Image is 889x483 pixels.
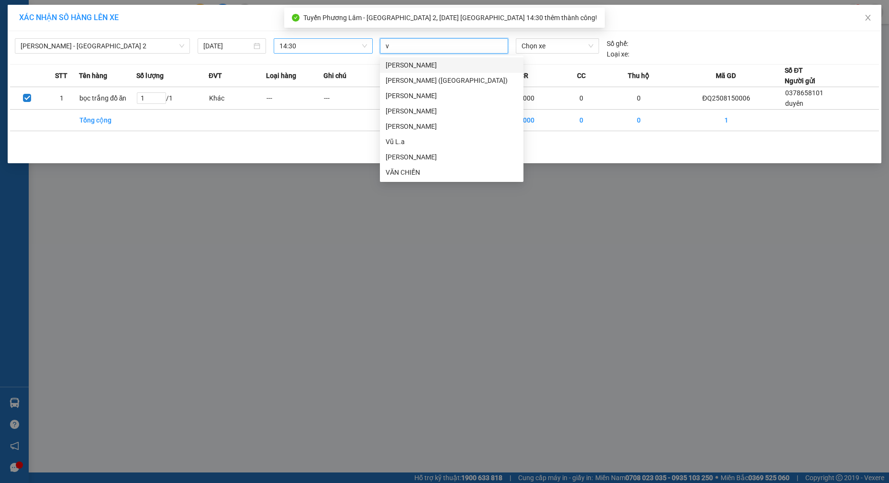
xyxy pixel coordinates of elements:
[785,100,803,107] span: duyên
[380,103,523,119] div: Vũ Đức Thuận
[136,87,209,110] td: / 1
[79,70,107,81] span: Tên hàng
[7,62,70,73] div: 50.000
[855,5,881,32] button: Close
[496,87,553,110] td: 50.000
[716,70,736,81] span: Mã GD
[44,87,79,110] td: 1
[386,152,518,162] div: [PERSON_NAME]
[785,89,823,97] span: 0378658101
[553,110,610,131] td: 0
[386,167,518,178] div: VĂN CHIẾN
[386,106,518,116] div: [PERSON_NAME]
[209,70,222,81] span: ĐVT
[386,60,518,70] div: [PERSON_NAME]
[380,88,523,103] div: Trương Văn Đức
[79,87,136,110] td: bọc trắng đồ ăn
[8,8,68,20] div: Trạm 114
[380,149,523,165] div: vũ Tb
[520,70,528,81] span: CR
[279,39,367,53] span: 14:30
[667,87,785,110] td: ĐQ2508150006
[75,31,135,43] div: DŨNG
[203,41,252,51] input: 15/08/2025
[380,73,523,88] div: Vương Trí Tài (Phú Hoà)
[266,87,323,110] td: ---
[386,75,518,86] div: [PERSON_NAME] ([GEOGRAPHIC_DATA])
[667,110,785,131] td: 1
[55,70,67,81] span: STT
[19,13,119,22] span: XÁC NHẬN SỐ HÀNG LÊN XE
[266,70,296,81] span: Loại hàng
[8,20,68,31] div: duyên
[553,87,610,110] td: 0
[380,165,523,180] div: VĂN CHIẾN
[628,70,649,81] span: Thu hộ
[610,110,667,131] td: 0
[785,65,815,86] div: Số ĐT Người gửi
[21,39,184,53] span: Phương Lâm - Sài Gòn 2
[577,70,586,81] span: CC
[303,14,597,22] span: Tuyến Phương Lâm - [GEOGRAPHIC_DATA] 2, [DATE] [GEOGRAPHIC_DATA] 14:30 thêm thành công!
[75,9,98,19] span: Nhận:
[496,110,553,131] td: 50.000
[386,136,518,147] div: Vũ L.a
[323,87,381,110] td: ---
[8,9,23,19] span: Gửi:
[607,49,629,59] span: Loại xe:
[136,70,164,81] span: Số lượng
[79,110,136,131] td: Tổng cộng
[380,57,523,73] div: Phạm Văn Chí
[7,63,22,73] span: CR :
[323,70,346,81] span: Ghi chú
[607,38,628,49] span: Số ghế:
[380,119,523,134] div: Tạ Đình Viên
[864,14,872,22] span: close
[386,90,518,101] div: [PERSON_NAME]
[209,87,266,110] td: Khác
[522,39,593,53] span: Chọn xe
[292,14,300,22] span: check-circle
[386,121,518,132] div: [PERSON_NAME]
[380,134,523,149] div: Vũ L.a
[610,87,667,110] td: 0
[75,8,135,31] div: Quận 10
